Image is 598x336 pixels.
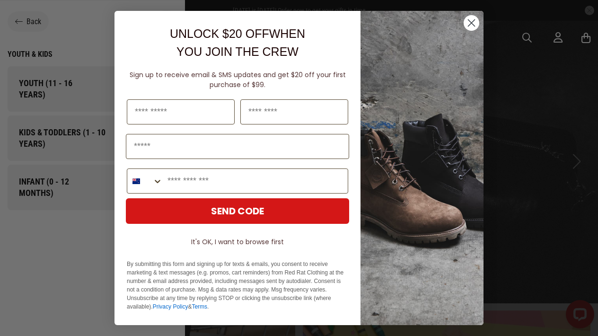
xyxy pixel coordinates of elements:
img: New Zealand [132,177,140,185]
span: UNLOCK $20 OFF [170,27,269,40]
a: Terms [192,303,207,310]
p: By submitting this form and signing up for texts & emails, you consent to receive marketing & tex... [127,260,348,311]
span: Sign up to receive email & SMS updates and get $20 off your first purchase of $99. [130,70,346,89]
button: Search Countries [127,169,163,193]
button: Close dialog [463,15,480,31]
a: Privacy Policy [153,303,188,310]
button: SEND CODE [126,198,349,224]
span: WHEN [269,27,305,40]
button: Open LiveChat chat widget [8,4,36,32]
button: It's OK, I want to browse first [126,233,349,250]
span: YOU JOIN THE CREW [176,45,299,58]
img: f7662613-148e-4c88-9575-6c6b5b55a647.jpeg [361,11,484,325]
input: First Name [127,99,235,124]
input: Email [126,134,349,159]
